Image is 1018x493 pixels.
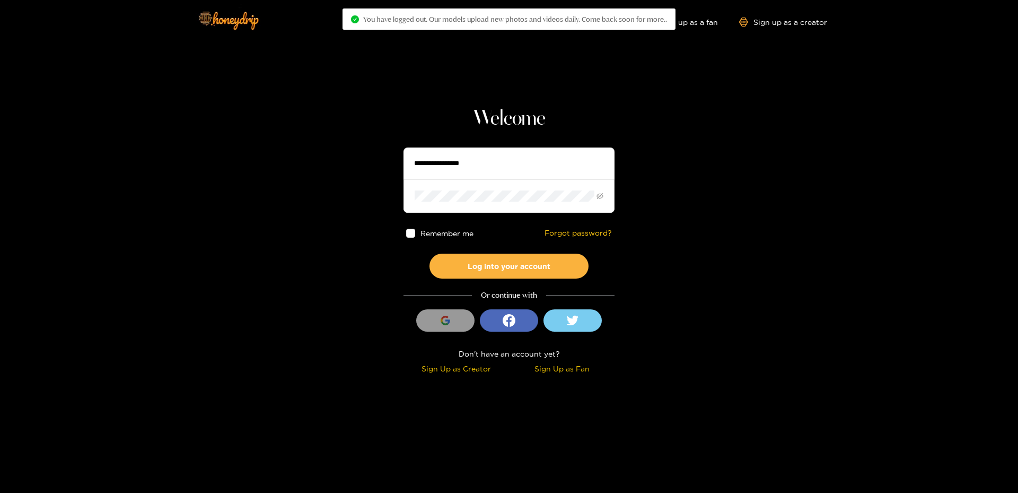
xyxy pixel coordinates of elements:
[406,362,506,375] div: Sign Up as Creator
[363,15,667,23] span: You have logged out. Our models upload new photos and videos daily. Come back soon for more..
[512,362,612,375] div: Sign Up as Fan
[403,106,615,132] h1: Welcome
[545,229,612,238] a: Forgot password?
[645,18,718,27] a: Sign up as a fan
[403,289,615,301] div: Or continue with
[429,254,589,279] button: Log into your account
[739,18,827,27] a: Sign up as a creator
[351,15,359,23] span: check-circle
[596,193,603,200] span: eye-invisible
[420,229,473,237] span: Remember me
[403,348,615,360] div: Don't have an account yet?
